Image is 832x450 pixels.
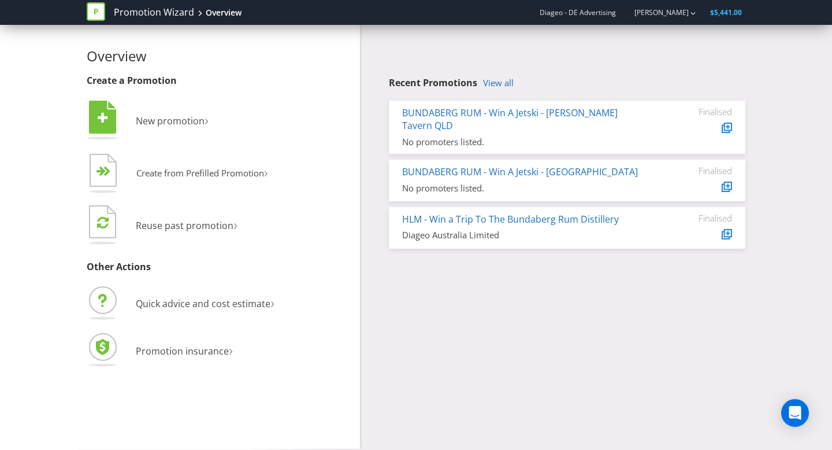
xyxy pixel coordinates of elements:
[136,345,229,357] span: Promotion insurance
[270,293,274,312] span: ›
[87,151,269,197] button: Create from Prefilled Promotion›
[87,49,351,64] h2: Overview
[663,106,732,117] div: Finalised
[233,215,237,234] span: ›
[402,106,618,132] a: BUNDABERG RUM - Win A Jetski - [PERSON_NAME] Tavern QLD
[710,8,742,17] span: $5,441.00
[540,8,616,17] span: Diageo - DE Advertising
[98,112,108,124] tspan: 
[623,8,689,17] a: [PERSON_NAME]
[402,213,619,226] a: HLM - Win a Trip To The Bundaberg Rum Distillery
[402,165,638,178] a: BUNDABERG RUM - Win A Jetski - [GEOGRAPHIC_DATA]
[136,219,233,232] span: Reuse past promotion
[205,110,209,129] span: ›
[206,7,242,19] div: Overview
[389,76,477,89] span: Recent Promotions
[87,76,351,86] h3: Create a Promotion
[781,399,809,427] div: Open Intercom Messenger
[136,297,270,310] span: Quick advice and cost estimate
[402,182,645,194] div: No promoters listed.
[264,163,268,181] span: ›
[114,6,194,19] a: Promotion Wizard
[483,78,514,88] a: View all
[103,166,111,177] tspan: 
[97,216,109,229] tspan: 
[136,115,205,127] span: New promotion
[663,213,732,223] div: Finalised
[402,136,645,148] div: No promoters listed.
[87,262,351,272] h3: Other Actions
[229,340,233,359] span: ›
[136,167,264,179] span: Create from Prefilled Promotion
[663,165,732,176] div: Finalised
[87,297,274,310] a: Quick advice and cost estimate›
[402,229,645,241] div: Diageo Australia Limited
[87,345,233,357] a: Promotion insurance›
